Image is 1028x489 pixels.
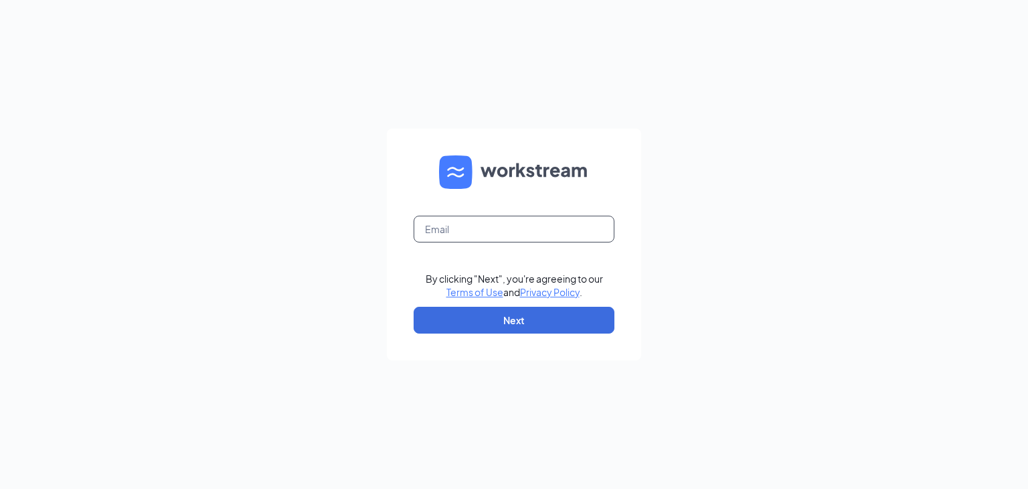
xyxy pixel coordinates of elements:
a: Privacy Policy [520,286,580,298]
img: WS logo and Workstream text [439,155,589,189]
div: By clicking "Next", you're agreeing to our and . [426,272,603,299]
input: Email [414,216,614,242]
a: Terms of Use [446,286,503,298]
button: Next [414,307,614,334]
